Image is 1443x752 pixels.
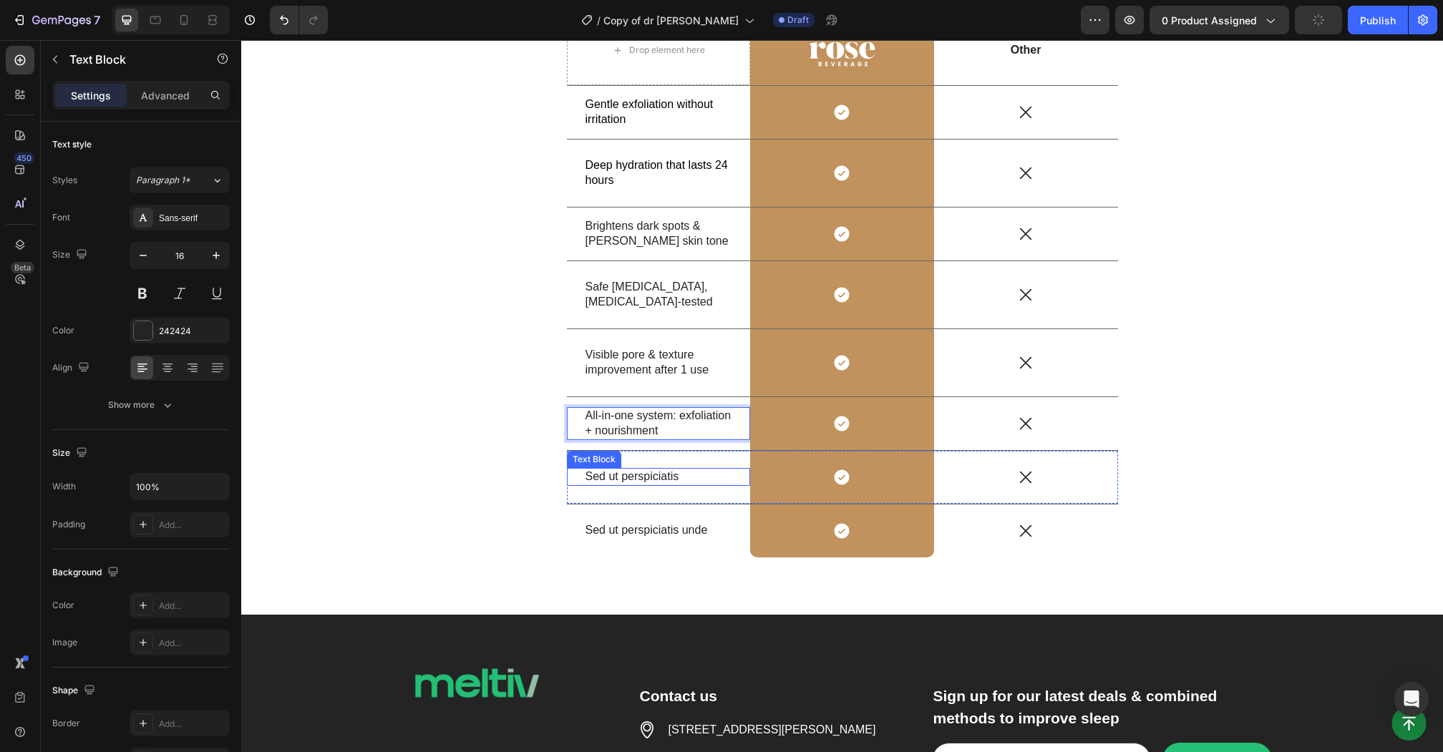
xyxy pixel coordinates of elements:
div: Color [52,599,74,612]
p: 7 [94,11,100,29]
p: All-in-one system: exfoliation + nourishment [344,368,491,399]
div: Size [52,444,90,463]
p: Visible pore & texture improvement after 1 use [344,308,491,338]
div: Align [52,358,92,378]
div: Font [52,211,70,224]
div: Domain Overview [54,84,128,94]
span: 0 product assigned [1162,13,1257,28]
span: Paragraph 1* [136,174,190,187]
div: Add... [159,519,226,532]
div: Open Intercom Messenger [1394,682,1429,716]
img: tab_keywords_by_traffic_grey.svg [142,83,154,94]
img: logo_orange.svg [23,23,34,34]
button: Publish [1348,6,1408,34]
div: Text style [52,138,92,151]
div: Rich Text Editor. Editing area: main [343,117,492,150]
p: Brightens dark spots & [PERSON_NAME] skin tone [344,179,491,209]
div: Background [52,563,122,582]
div: Shape [52,681,98,700]
div: Keywords by Traffic [158,84,241,94]
span: Deep hydration that lasts 24 hours [344,119,487,146]
span: Copy of dr [PERSON_NAME] [603,13,739,28]
div: 450 [14,152,34,164]
div: Publish [1360,13,1396,28]
div: Beta [11,262,34,273]
div: Rich Text Editor. Editing area: main [343,56,492,89]
div: Domain: [DOMAIN_NAME] [37,37,157,49]
p: Contact us [399,645,668,668]
div: Show more [108,398,175,412]
div: Text Block [329,413,377,426]
div: Styles [52,174,77,187]
div: Padding [52,518,85,531]
p: Settings [71,88,111,103]
button: Paragraph 1* [130,167,230,193]
div: Image [52,636,77,649]
div: Width [52,480,76,493]
span: Draft [787,14,809,26]
img: website_grey.svg [23,37,34,49]
p: Text Block [69,51,191,68]
div: Undo/Redo [270,6,328,34]
img: tab_domain_overview_orange.svg [39,83,50,94]
img: Alt Image [172,626,299,660]
div: 242424 [159,325,226,338]
div: Sans-serif [159,212,226,225]
div: Border [52,717,80,730]
p: Other [694,3,875,18]
span: / [597,13,601,28]
button: 0 product assigned [1150,6,1289,34]
div: Rich Text Editor. Editing area: main [343,306,492,339]
p: Safe [MEDICAL_DATA], [MEDICAL_DATA]-tested [344,240,491,270]
div: Color [52,324,74,337]
p: Sed ut perspiciatis [344,429,491,444]
iframe: To enrich screen reader interactions, please activate Accessibility in Grammarly extension settings [241,40,1443,752]
p: Sign up for our latest deals & combined methods to improve sleep [692,645,1029,690]
p: Sed ut perspiciatis unde [344,483,491,498]
div: Rich Text Editor. Editing area: main [343,367,492,400]
p: Advanced [141,88,190,103]
div: v 4.0.25 [40,23,70,34]
span: Gentle exfoliation without irritation [344,58,472,85]
input: Auto [130,474,229,499]
div: Rich Text Editor. Editing area: main [343,238,492,271]
div: Add... [159,637,226,650]
button: 7 [6,6,107,34]
div: Rich Text Editor. Editing area: main [343,177,492,210]
div: Add... [159,718,226,731]
div: Size [52,245,90,265]
button: Show more [52,392,230,418]
div: Add... [159,600,226,612]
